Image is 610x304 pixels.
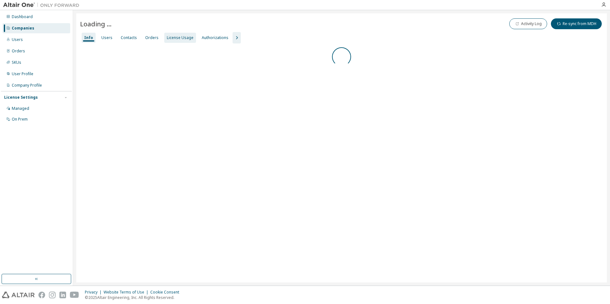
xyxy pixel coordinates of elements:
div: Orders [145,35,159,40]
div: Users [12,37,23,42]
div: Orders [12,49,25,54]
div: Users [101,35,112,40]
span: Loading ... [80,19,112,28]
img: facebook.svg [38,292,45,298]
div: Dashboard [12,14,33,19]
div: Info [84,35,93,40]
div: User Profile [12,71,33,76]
div: Companies [12,26,34,31]
div: Company Profile [12,83,42,88]
button: Activity Log [509,18,547,29]
div: Cookie Consent [150,290,183,295]
button: Re-sync from MDH [551,18,602,29]
img: Altair One [3,2,83,8]
img: linkedin.svg [59,292,66,298]
div: Contacts [121,35,137,40]
div: Website Terms of Use [104,290,150,295]
div: On Prem [12,117,28,122]
img: youtube.svg [70,292,79,298]
img: instagram.svg [49,292,56,298]
div: SKUs [12,60,21,65]
div: Authorizations [202,35,228,40]
div: License Settings [4,95,38,100]
div: Privacy [85,290,104,295]
img: altair_logo.svg [2,292,35,298]
p: © 2025 Altair Engineering, Inc. All Rights Reserved. [85,295,183,300]
div: Managed [12,106,29,111]
div: License Usage [167,35,193,40]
